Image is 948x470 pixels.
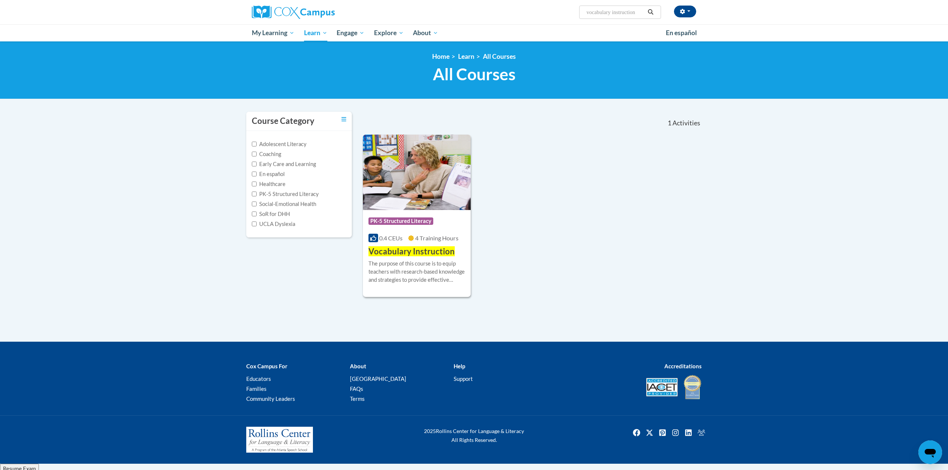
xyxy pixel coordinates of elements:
label: Early Care and Learning [252,160,316,168]
label: Healthcare [252,180,286,188]
b: Accreditations [664,363,702,369]
label: En español [252,170,285,178]
img: Pinterest icon [657,427,668,439]
div: Main menu [241,24,707,41]
label: Coaching [252,150,281,158]
img: IDA® Accredited [683,374,702,400]
img: Facebook icon [631,427,642,439]
a: Course LogoPK-5 Structured Literacy0.4 CEUs4 Training Hours Vocabulary InstructionThe purpose of ... [363,135,471,297]
input: Checkbox for Options [252,212,257,216]
button: Search [645,8,656,17]
img: Cox Campus [252,6,335,19]
a: [GEOGRAPHIC_DATA] [350,375,406,382]
span: Learn [304,28,327,37]
a: FAQs [350,385,363,392]
span: Explore [374,28,404,37]
a: En español [661,25,702,41]
div: Rollins Center for Language & Literacy All Rights Reserved. [396,427,552,444]
a: Learn [458,53,474,60]
a: Facebook [631,427,642,439]
label: Adolescent Literacy [252,140,307,148]
input: Checkbox for Options [252,162,257,166]
input: Checkbox for Options [252,202,257,206]
a: Engage [332,24,369,41]
span: All Courses [433,64,515,84]
a: Families [246,385,267,392]
span: Engage [337,28,364,37]
a: All Courses [483,53,516,60]
img: Instagram icon [670,427,681,439]
a: Linkedin [682,427,694,439]
a: Instagram [670,427,681,439]
a: Support [454,375,473,382]
a: Cox Campus [252,6,393,19]
a: Explore [369,24,408,41]
span: 1 [668,119,671,127]
input: Checkbox for Options [252,152,257,156]
span: En español [666,29,697,37]
a: Community Leaders [246,395,295,402]
span: About [413,28,438,37]
img: LinkedIn icon [682,427,694,439]
a: About [408,24,443,41]
a: Terms [350,395,365,402]
h3: Course Category [252,115,314,127]
a: Home [432,53,450,60]
label: PK-5 Structured Literacy [252,190,319,198]
span: PK-5 Structured Literacy [368,217,433,225]
span: Activities [672,119,700,127]
input: Checkbox for Options [252,172,257,176]
a: Learn [299,24,332,41]
span: 4 Training Hours [415,234,458,241]
img: Accredited IACET® Provider [646,378,678,396]
a: Educators [246,375,271,382]
input: Checkbox for Options [252,192,257,196]
div: The purpose of this course is to equip teachers with research-based knowledge and strategies to p... [368,260,465,284]
a: Toggle collapse [341,115,346,124]
input: Checkbox for Options [252,182,257,186]
span: My Learning [252,28,294,37]
b: Cox Campus For [246,363,287,369]
label: Social-Emotional Health [252,200,316,208]
a: Facebook Group [695,427,707,439]
img: Facebook group icon [695,427,707,439]
input: Search Courses [586,8,645,17]
input: Checkbox for Options [252,142,257,146]
span: 2025 [424,428,436,434]
b: Help [454,363,465,369]
label: SoR for DHH [252,210,290,218]
label: UCLA Dyslexia [252,220,295,228]
a: My Learning [247,24,299,41]
iframe: Button to launch messaging window [918,440,942,464]
a: Twitter [644,427,655,439]
button: Account Settings [674,6,696,17]
b: About [350,363,366,369]
input: Checkbox for Options [252,222,257,226]
span: 0.4 CEUs [379,234,403,241]
img: Twitter icon [644,427,655,439]
img: Course Logo [363,135,471,210]
a: Pinterest [657,427,668,439]
span: Vocabulary Instruction [368,246,455,256]
img: Rollins Center for Language & Literacy - A Program of the Atlanta Speech School [246,427,313,453]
